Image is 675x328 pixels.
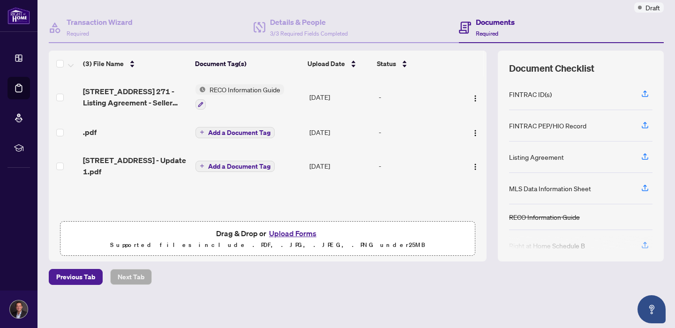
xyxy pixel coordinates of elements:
[67,16,133,28] h4: Transaction Wizard
[83,155,188,177] span: [STREET_ADDRESS] - Update 1.pdf
[200,164,204,168] span: plus
[472,129,479,137] img: Logo
[270,16,348,28] h4: Details & People
[307,59,345,69] span: Upload Date
[270,30,348,37] span: 3/3 Required Fields Completed
[306,147,375,185] td: [DATE]
[379,127,458,137] div: -
[208,163,270,170] span: Add a Document Tag
[637,295,666,323] button: Open asap
[208,129,270,136] span: Add a Document Tag
[509,152,564,162] div: Listing Agreement
[509,89,552,99] div: FINTRAC ID(s)
[306,117,375,147] td: [DATE]
[67,30,89,37] span: Required
[509,62,594,75] span: Document Checklist
[195,127,275,138] button: Add a Document Tag
[379,92,458,102] div: -
[306,77,375,117] td: [DATE]
[7,7,30,24] img: logo
[373,51,459,77] th: Status
[79,51,191,77] th: (3) File Name
[216,227,319,239] span: Drag & Drop or
[56,269,95,284] span: Previous Tab
[476,16,515,28] h4: Documents
[83,127,97,138] span: .pdf
[472,163,479,171] img: Logo
[266,227,319,239] button: Upload Forms
[83,86,188,108] span: [STREET_ADDRESS] 271 - Listing Agreement - Seller Designated Representation Agreemen.pdf
[509,212,580,222] div: RECO Information Guide
[195,160,275,172] button: Add a Document Tag
[509,183,591,194] div: MLS Data Information Sheet
[10,300,28,318] img: Profile Icon
[49,269,103,285] button: Previous Tab
[377,59,396,69] span: Status
[468,158,483,173] button: Logo
[476,30,498,37] span: Required
[66,239,469,251] p: Supported files include .PDF, .JPG, .JPEG, .PNG under 25 MB
[195,84,284,110] button: Status IconRECO Information Guide
[472,95,479,102] img: Logo
[468,125,483,140] button: Logo
[195,126,275,138] button: Add a Document Tag
[191,51,304,77] th: Document Tag(s)
[468,89,483,104] button: Logo
[200,130,204,134] span: plus
[304,51,373,77] th: Upload Date
[509,120,586,131] div: FINTRAC PEP/HIO Record
[110,269,152,285] button: Next Tab
[60,222,475,256] span: Drag & Drop orUpload FormsSupported files include .PDF, .JPG, .JPEG, .PNG under25MB
[195,84,206,95] img: Status Icon
[206,84,284,95] span: RECO Information Guide
[195,161,275,172] button: Add a Document Tag
[645,2,660,13] span: Draft
[379,161,458,171] div: -
[83,59,124,69] span: (3) File Name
